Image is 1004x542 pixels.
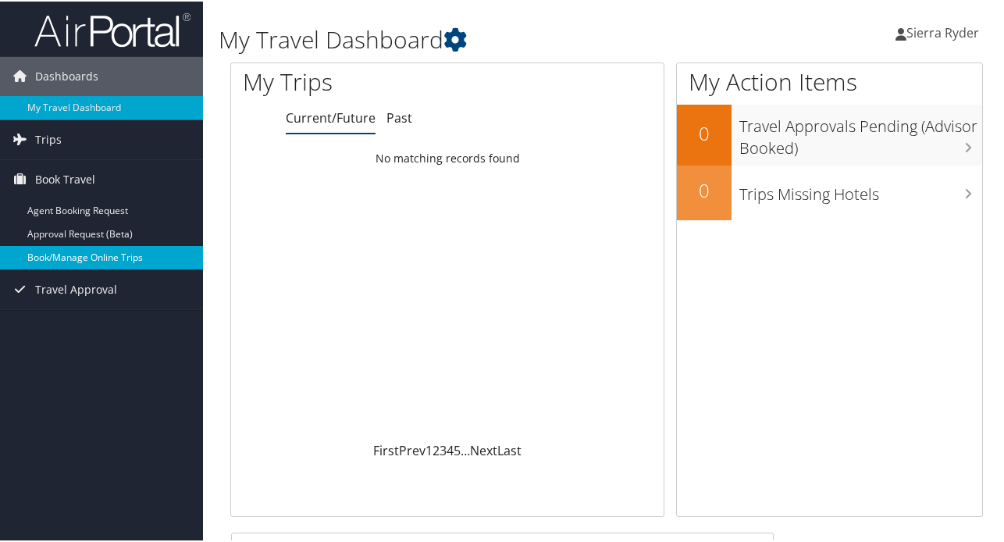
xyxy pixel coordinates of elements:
td: No matching records found [231,143,664,171]
a: Sierra Ryder [895,8,995,55]
span: Trips [35,119,62,158]
span: Dashboards [35,55,98,94]
h2: 0 [677,119,732,145]
a: Prev [399,440,425,458]
a: 5 [454,440,461,458]
img: airportal-logo.png [34,10,190,47]
a: 3 [440,440,447,458]
span: Book Travel [35,159,95,198]
h1: My Trips [243,64,472,97]
a: 0Trips Missing Hotels [677,164,982,219]
span: Sierra Ryder [906,23,979,40]
a: Current/Future [286,108,376,125]
h1: My Action Items [677,64,982,97]
h2: 0 [677,176,732,202]
a: First [373,440,399,458]
a: 0Travel Approvals Pending (Advisor Booked) [677,103,982,163]
a: 1 [425,440,433,458]
a: Next [470,440,497,458]
h3: Travel Approvals Pending (Advisor Booked) [739,106,982,158]
span: Travel Approval [35,269,117,308]
span: … [461,440,470,458]
a: Past [386,108,412,125]
a: 2 [433,440,440,458]
a: Last [497,440,522,458]
a: 4 [447,440,454,458]
h3: Trips Missing Hotels [739,174,982,204]
h1: My Travel Dashboard [219,22,736,55]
